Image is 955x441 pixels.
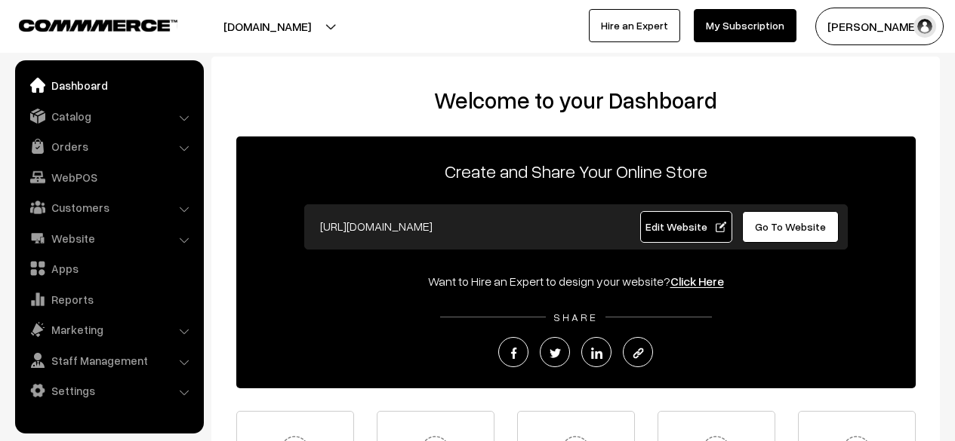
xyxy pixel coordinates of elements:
[19,255,199,282] a: Apps
[19,377,199,404] a: Settings
[19,194,199,221] a: Customers
[815,8,944,45] button: [PERSON_NAME]
[171,8,364,45] button: [DOMAIN_NAME]
[19,164,199,191] a: WebPOS
[19,103,199,130] a: Catalog
[913,15,936,38] img: user
[19,316,199,343] a: Marketing
[19,133,199,160] a: Orders
[236,272,916,290] div: Want to Hire an Expert to design your website?
[19,225,199,252] a: Website
[742,211,839,243] a: Go To Website
[755,220,826,233] span: Go To Website
[589,9,680,42] a: Hire an Expert
[19,286,199,313] a: Reports
[640,211,732,243] a: Edit Website
[236,158,916,185] p: Create and Share Your Online Store
[19,15,151,33] a: COMMMERCE
[645,220,726,233] span: Edit Website
[546,311,605,323] span: SHARE
[670,274,724,289] a: Click Here
[19,347,199,374] a: Staff Management
[694,9,796,42] a: My Subscription
[226,87,925,114] h2: Welcome to your Dashboard
[19,20,177,31] img: COMMMERCE
[19,72,199,99] a: Dashboard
